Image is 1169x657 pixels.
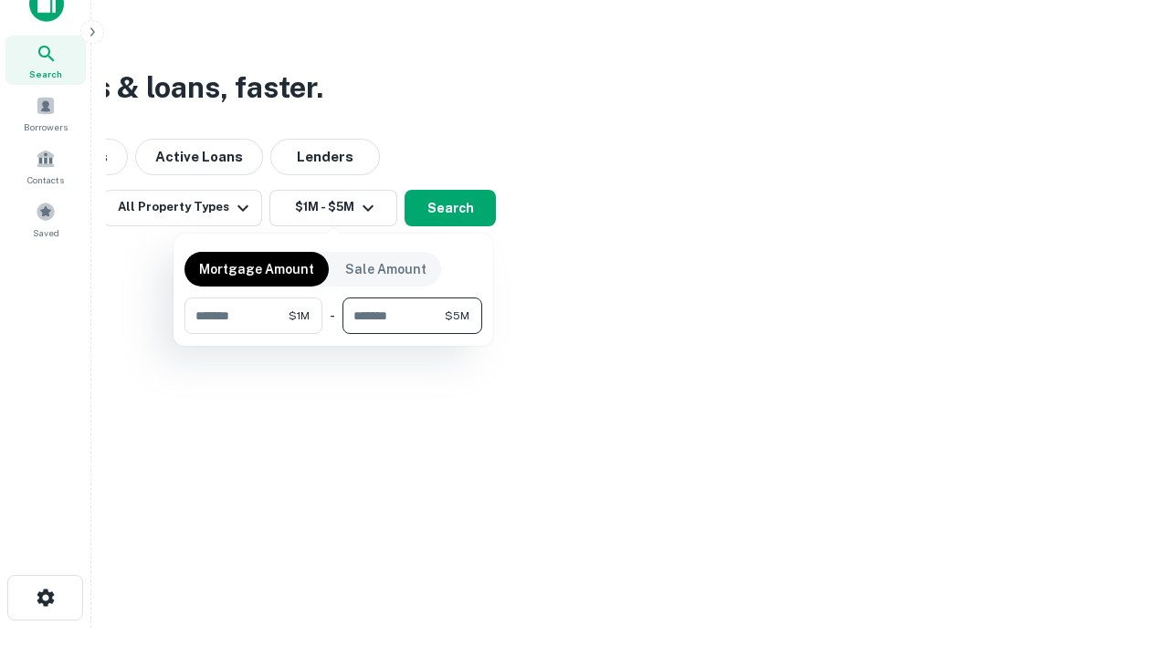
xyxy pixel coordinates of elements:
[1078,453,1169,540] iframe: Chat Widget
[345,259,427,279] p: Sale Amount
[199,259,314,279] p: Mortgage Amount
[330,297,335,334] div: -
[289,308,310,324] span: $1M
[445,308,469,324] span: $5M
